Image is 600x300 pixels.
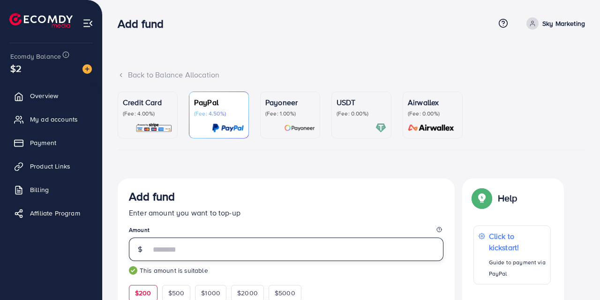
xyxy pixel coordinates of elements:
[408,97,457,108] p: Airwallex
[168,288,185,298] span: $500
[30,208,80,218] span: Affiliate Program
[194,110,244,117] p: (Fee: 4.50%)
[10,62,22,75] span: $2
[129,266,443,275] small: This amount is suitable
[473,190,490,207] img: Popup guide
[30,115,78,124] span: My ad accounts
[9,13,73,28] img: logo
[265,97,315,108] p: Payoneer
[408,110,457,117] p: (Fee: 0.00%)
[135,123,172,133] img: card
[337,110,386,117] p: (Fee: 0.00%)
[560,258,593,293] iframe: Chat
[135,288,151,298] span: $200
[212,123,244,133] img: card
[265,110,315,117] p: (Fee: 1.00%)
[82,64,92,74] img: image
[123,97,172,108] p: Credit Card
[284,123,315,133] img: card
[194,97,244,108] p: PayPal
[30,138,56,147] span: Payment
[7,86,95,105] a: Overview
[82,18,93,29] img: menu
[237,288,258,298] span: $2000
[7,157,95,176] a: Product Links
[337,97,386,108] p: USDT
[489,231,546,253] p: Click to kickstart!
[30,91,58,100] span: Overview
[7,180,95,199] a: Billing
[129,266,137,275] img: guide
[523,17,585,30] a: Sky Marketing
[30,162,70,171] span: Product Links
[7,110,95,129] a: My ad accounts
[489,257,546,279] p: Guide to payment via PayPal
[118,17,171,31] h3: Add fund
[118,69,585,80] div: Back to Balance Allocation
[129,226,443,238] legend: Amount
[129,207,443,218] p: Enter amount you want to top-up
[275,288,295,298] span: $5000
[10,52,61,61] span: Ecomdy Balance
[375,123,386,133] img: card
[7,204,95,223] a: Affiliate Program
[129,190,175,203] h3: Add fund
[201,288,220,298] span: $1000
[30,185,49,194] span: Billing
[405,123,457,133] img: card
[498,192,517,204] p: Help
[7,133,95,152] a: Payment
[542,18,585,29] p: Sky Marketing
[123,110,172,117] p: (Fee: 4.00%)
